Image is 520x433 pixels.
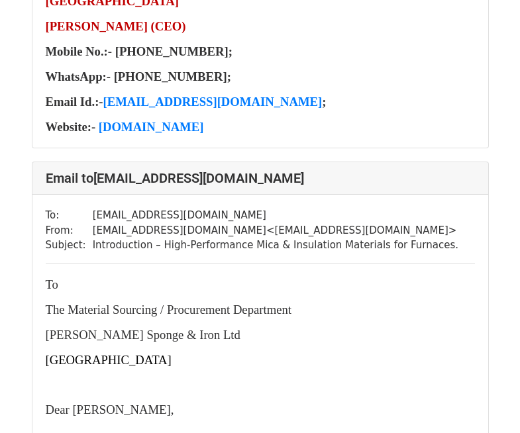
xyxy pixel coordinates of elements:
span: Dear [PERSON_NAME], [46,403,195,416]
span: WhatsApp:- [PHONE_NUMBER]; [46,70,231,83]
span: To [46,277,58,291]
h4: Email to [EMAIL_ADDRESS][DOMAIN_NAME] [46,170,475,186]
span: [PERSON_NAME] (CEO) [46,19,186,33]
span: Mobile No.:- [PHONE_NUMBER]; [46,44,233,58]
a: [EMAIL_ADDRESS][DOMAIN_NAME] [103,96,323,109]
span: [PERSON_NAME] Sponge & Iron Ltd [46,328,240,342]
td: [EMAIL_ADDRESS][DOMAIN_NAME] < [EMAIL_ADDRESS][DOMAIN_NAME] > [93,223,458,238]
span: [EMAIL_ADDRESS][DOMAIN_NAME] [103,95,323,109]
iframe: Chat Widget [454,369,520,433]
td: [EMAIL_ADDRESS][DOMAIN_NAME] [93,208,458,223]
td: Introduction – High-Performance Mica & Insulation Materials for Furnaces. [93,238,458,253]
span: ; [322,95,338,109]
span: Website:- [46,120,204,134]
td: Subject: [46,238,93,253]
td: To: [46,208,93,223]
span: [GEOGRAPHIC_DATA] [46,353,172,367]
td: From: [46,223,93,238]
span: Email Id.:- [46,95,103,109]
span: The Material Sourcing / Procurement Department [46,303,291,316]
a: [DOMAIN_NAME] [99,120,204,134]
